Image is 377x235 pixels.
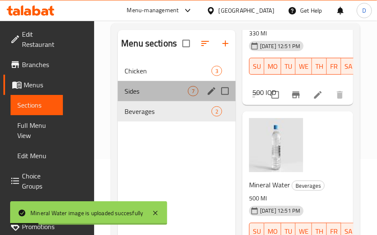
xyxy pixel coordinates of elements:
[118,81,236,101] div: Sides7edit
[3,54,63,75] a: Branches
[330,60,338,73] span: FR
[296,58,312,75] button: WE
[11,115,63,146] a: Full Menu View
[249,178,290,191] span: Mineral Water
[127,5,179,16] div: Menu-management
[22,221,56,232] span: Promotions
[299,60,309,73] span: WE
[212,108,222,116] span: 2
[249,193,340,204] p: 500 Ml
[3,166,63,196] a: Choice Groups
[205,85,218,97] button: edit
[212,66,222,76] div: items
[330,85,350,105] button: delete
[264,58,281,75] button: MO
[249,118,303,172] img: Mineral Water
[125,106,212,116] span: Beverages
[249,28,340,39] p: 330 Ml
[266,86,284,104] span: Select to update
[312,58,327,75] button: TH
[327,58,341,75] button: FR
[22,59,56,70] span: Branches
[257,207,304,215] span: [DATE] 12:51 PM
[3,24,63,54] a: Edit Restaurant
[249,58,264,75] button: SU
[11,146,63,166] a: Edit Menu
[341,58,356,75] button: SA
[344,60,353,73] span: SA
[118,101,236,122] div: Beverages2
[125,66,212,76] span: Chicken
[292,181,325,191] div: Beverages
[281,58,296,75] button: TU
[118,57,236,125] nav: Menu sections
[362,6,366,15] span: D
[30,208,144,218] div: Mineral Water image is uploaded succesfully
[268,60,278,73] span: MO
[253,60,261,73] span: SU
[286,85,306,105] button: Branch-specific-item
[257,42,304,50] span: [DATE] 12:51 PM
[22,29,56,49] span: Edit Restaurant
[22,171,56,191] span: Choice Groups
[215,33,236,54] button: Add section
[11,95,63,115] a: Sections
[3,75,63,95] a: Menus
[212,67,222,75] span: 3
[315,60,323,73] span: TH
[3,196,63,216] a: Coupons
[188,86,198,96] div: items
[17,120,56,140] span: Full Menu View
[188,87,198,95] span: 7
[292,181,324,191] span: Beverages
[195,33,215,54] span: Sort sections
[17,151,56,161] span: Edit Menu
[313,90,323,100] a: Edit menu item
[285,60,292,73] span: TU
[118,61,236,81] div: Chicken3
[212,106,222,116] div: items
[17,100,56,110] span: Sections
[121,37,177,50] h2: Menu sections
[125,86,188,96] span: Sides
[219,6,274,15] div: [GEOGRAPHIC_DATA]
[24,80,56,90] span: Menus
